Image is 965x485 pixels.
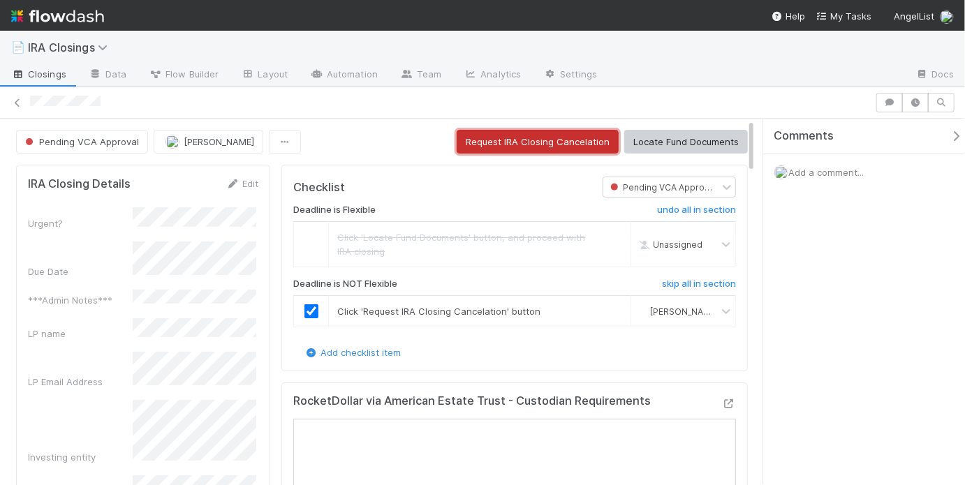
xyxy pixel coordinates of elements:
[28,216,133,230] div: Urgent?
[624,130,748,154] button: Locate Fund Documents
[28,375,133,389] div: LP Email Address
[138,64,230,87] a: Flow Builder
[662,278,736,290] h6: skip all in section
[230,64,299,87] a: Layout
[11,4,104,28] img: logo-inverted-e16ddd16eac7371096b0.svg
[22,136,139,147] span: Pending VCA Approval
[28,264,133,278] div: Due Date
[657,204,736,216] h6: undo all in section
[894,10,934,22] span: AngelList
[816,9,871,23] a: My Tasks
[293,394,651,408] h5: RocketDollar via American Estate Trust - Custodian Requirements
[637,306,648,317] img: avatar_768cd48b-9260-4103-b3ef-328172ae0546.png
[532,64,608,87] a: Settings
[293,204,376,216] h6: Deadline is Flexible
[16,130,148,154] button: Pending VCA Approval
[299,64,389,87] a: Automation
[293,278,397,290] h6: Deadline is NOT Flexible
[28,327,133,341] div: LP name
[78,64,138,87] a: Data
[389,64,452,87] a: Team
[165,135,179,149] img: avatar_768cd48b-9260-4103-b3ef-328172ae0546.png
[457,130,619,154] button: Request IRA Closing Cancelation
[28,40,115,54] span: IRA Closings
[662,278,736,295] a: skip all in section
[304,347,401,358] a: Add checklist item
[636,239,702,250] span: Unassigned
[774,129,834,143] span: Comments
[657,204,736,221] a: undo all in section
[11,41,25,53] span: 📄
[28,450,133,464] div: Investing entity
[452,64,532,87] a: Analytics
[774,165,788,179] img: avatar_768cd48b-9260-4103-b3ef-328172ae0546.png
[184,136,254,147] span: [PERSON_NAME]
[940,10,954,24] img: avatar_768cd48b-9260-4103-b3ef-328172ae0546.png
[788,167,864,178] span: Add a comment...
[816,10,871,22] span: My Tasks
[337,232,585,257] span: Click 'Locate Fund Documents' button, and proceed with IRA closing
[226,178,258,189] a: Edit
[904,64,965,87] a: Docs
[293,181,345,195] h5: Checklist
[154,130,263,154] button: [PERSON_NAME]
[607,182,717,193] span: Pending VCA Approval
[149,67,219,81] span: Flow Builder
[11,67,66,81] span: Closings
[650,306,719,316] span: [PERSON_NAME]
[772,9,805,23] div: Help
[337,306,540,317] span: Click 'Request IRA Closing Cancelation' button
[28,177,131,191] h5: IRA Closing Details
